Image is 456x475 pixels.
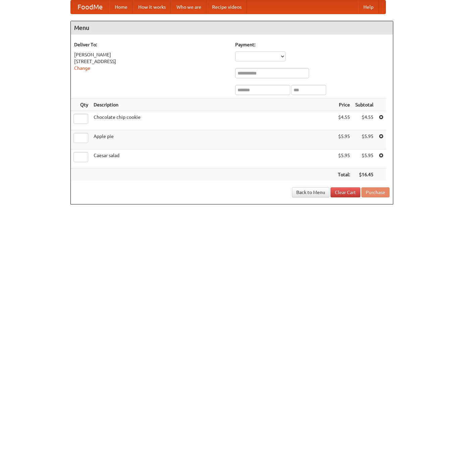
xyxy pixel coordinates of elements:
[171,0,207,14] a: Who we are
[74,65,90,71] a: Change
[71,99,91,111] th: Qty
[133,0,171,14] a: How it works
[335,99,353,111] th: Price
[361,187,390,197] button: Purchase
[335,130,353,149] td: $5.95
[91,149,335,169] td: Caesar salad
[353,149,376,169] td: $5.95
[353,169,376,181] th: $16.45
[335,149,353,169] td: $5.95
[335,169,353,181] th: Total:
[335,111,353,130] td: $4.55
[235,41,390,48] h5: Payment:
[331,187,360,197] a: Clear Cart
[358,0,379,14] a: Help
[74,58,229,65] div: [STREET_ADDRESS]
[91,130,335,149] td: Apple pie
[353,111,376,130] td: $4.55
[91,99,335,111] th: Description
[91,111,335,130] td: Chocolate chip cookie
[207,0,247,14] a: Recipe videos
[71,0,109,14] a: FoodMe
[74,51,229,58] div: [PERSON_NAME]
[74,41,229,48] h5: Deliver To:
[353,99,376,111] th: Subtotal
[71,21,393,35] h4: Menu
[353,130,376,149] td: $5.95
[109,0,133,14] a: Home
[292,187,330,197] a: Back to Menu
